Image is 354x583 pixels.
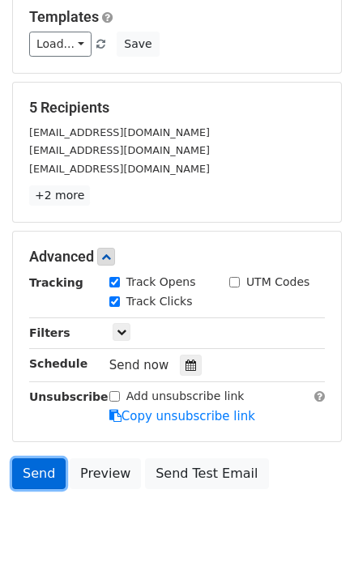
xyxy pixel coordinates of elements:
label: UTM Codes [246,274,309,291]
iframe: Chat Widget [273,505,354,583]
a: +2 more [29,185,90,206]
a: Copy unsubscribe link [109,409,255,423]
small: [EMAIL_ADDRESS][DOMAIN_NAME] [29,163,210,175]
a: Send [12,458,66,489]
strong: Schedule [29,357,87,370]
label: Track Opens [126,274,196,291]
a: Templates [29,8,99,25]
span: Send now [109,358,169,372]
a: Load... [29,32,92,57]
strong: Unsubscribe [29,390,109,403]
a: Preview [70,458,141,489]
a: Send Test Email [145,458,268,489]
button: Save [117,32,159,57]
small: [EMAIL_ADDRESS][DOMAIN_NAME] [29,126,210,138]
strong: Tracking [29,276,83,289]
h5: 5 Recipients [29,99,325,117]
label: Track Clicks [126,293,193,310]
label: Add unsubscribe link [126,388,245,405]
small: [EMAIL_ADDRESS][DOMAIN_NAME] [29,144,210,156]
strong: Filters [29,326,70,339]
h5: Advanced [29,248,325,266]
